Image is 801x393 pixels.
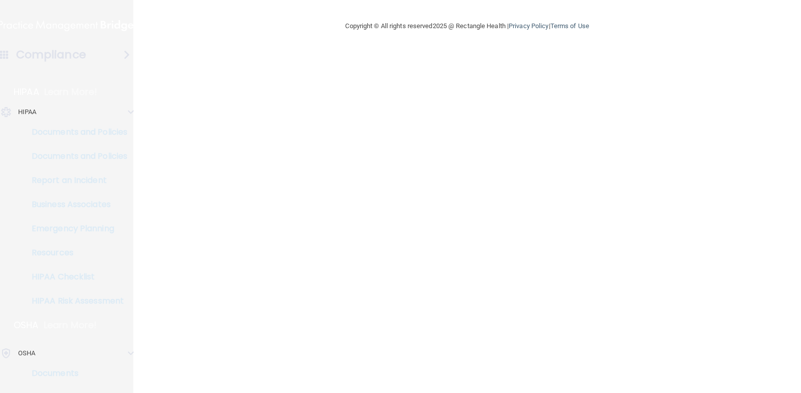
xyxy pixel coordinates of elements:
p: Emergency Planning [7,224,144,234]
p: OSHA [14,319,39,331]
p: Documents [7,368,144,378]
p: HIPAA Risk Assessment [7,296,144,306]
p: Documents and Policies [7,127,144,137]
p: HIPAA Checklist [7,272,144,282]
p: Learn More! [44,319,97,331]
p: Learn More! [44,86,98,98]
p: Business Associates [7,200,144,210]
a: Terms of Use [550,22,589,30]
p: HIPAA [14,86,39,98]
a: Privacy Policy [509,22,548,30]
p: Resources [7,248,144,258]
p: Documents and Policies [7,151,144,161]
div: Copyright © All rights reserved 2025 @ Rectangle Health | | [284,10,651,42]
p: HIPAA [18,106,37,118]
p: Report an Incident [7,175,144,185]
p: OSHA [18,347,35,359]
h4: Compliance [16,48,86,62]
